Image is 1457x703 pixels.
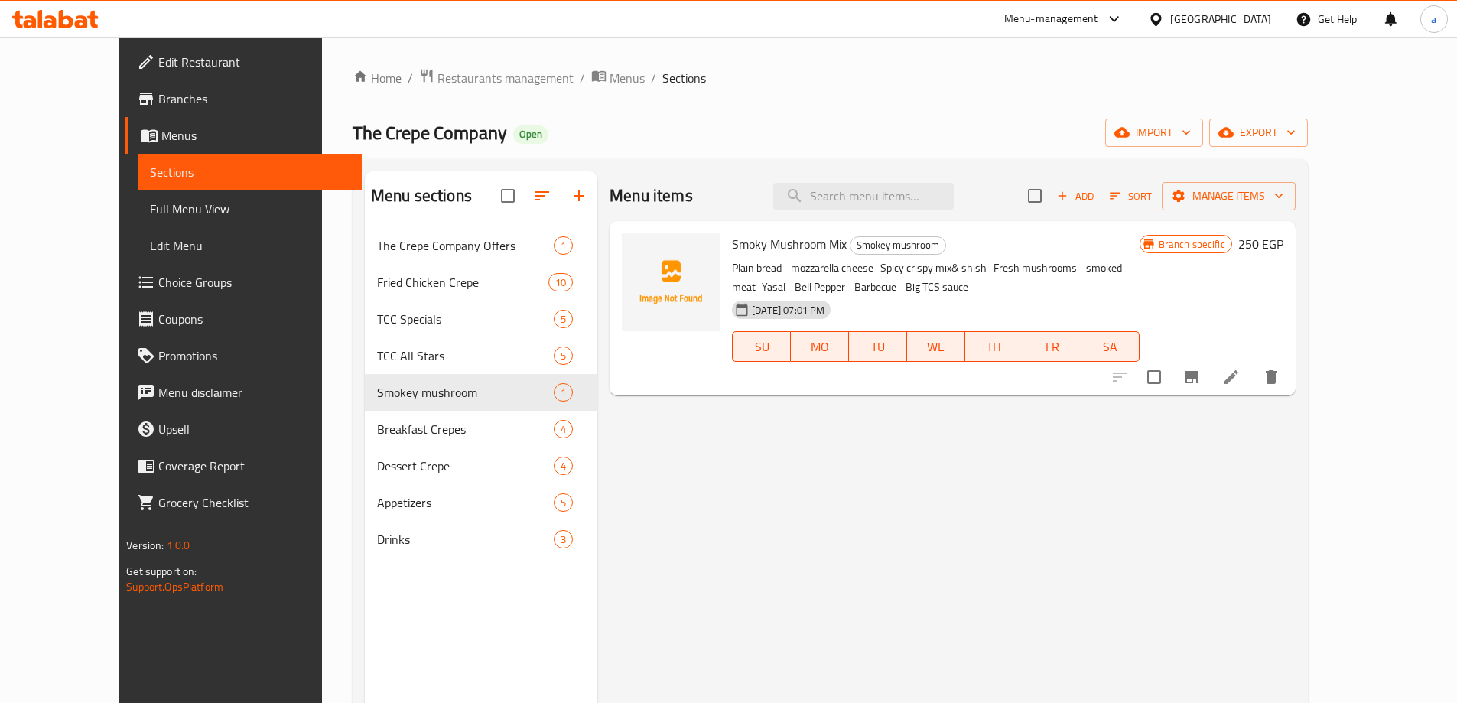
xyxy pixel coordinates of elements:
div: Dessert Crepe4 [365,448,597,484]
div: Open [513,125,548,144]
span: Sort [1110,187,1152,205]
li: / [580,69,585,87]
a: Coverage Report [125,448,362,484]
p: Plain bread - mozzarella cheese -Spicy crispy mix& shish -Fresh mushrooms - smoked meat -Yasal - ... [732,259,1139,297]
div: items [554,236,573,255]
span: TCC Specials [377,310,554,328]
input: search [773,183,954,210]
button: FR [1023,331,1081,362]
div: Drinks3 [365,521,597,558]
button: MO [791,331,849,362]
span: Choice Groups [158,273,350,291]
a: Full Menu View [138,190,362,227]
a: Menus [125,117,362,154]
span: 1 [555,386,572,400]
button: Add section [561,177,597,214]
span: Add item [1051,184,1100,208]
span: Version: [126,535,164,555]
span: Sections [662,69,706,87]
span: Select all sections [492,180,524,212]
span: Sort sections [524,177,561,214]
div: [GEOGRAPHIC_DATA] [1170,11,1271,28]
button: SA [1081,331,1140,362]
button: import [1105,119,1203,147]
span: FR [1029,336,1075,358]
a: Support.OpsPlatform [126,577,223,597]
span: TCC All Stars [377,347,554,365]
span: Coupons [158,310,350,328]
div: Breakfast Crepes4 [365,411,597,448]
a: Promotions [125,337,362,374]
span: 5 [555,349,572,363]
span: MO [797,336,843,358]
span: TH [971,336,1017,358]
nav: breadcrumb [353,68,1308,88]
a: Upsell [125,411,362,448]
li: / [651,69,656,87]
button: Add [1051,184,1100,208]
span: Smokey mushroom [377,383,554,402]
h2: Menu sections [371,184,472,207]
span: Menu disclaimer [158,383,350,402]
a: Edit Menu [138,227,362,264]
span: Promotions [158,347,350,365]
div: items [554,530,573,548]
span: Branches [158,90,350,108]
span: 5 [555,312,572,327]
span: Breakfast Crepes [377,420,554,438]
div: Fried Chicken Crepe10 [365,264,597,301]
a: Branches [125,80,362,117]
span: Grocery Checklist [158,493,350,512]
span: Edit Menu [150,236,350,255]
div: Smokey mushroom [850,236,946,255]
span: Fried Chicken Crepe [377,273,548,291]
span: Restaurants management [437,69,574,87]
span: Add [1055,187,1096,205]
div: The Crepe Company Offers1 [365,227,597,264]
h2: Menu items [610,184,693,207]
span: Manage items [1174,187,1283,206]
span: Dessert Crepe [377,457,554,475]
span: 4 [555,422,572,437]
span: Open [513,128,548,141]
div: items [554,420,573,438]
button: delete [1253,359,1290,395]
button: Sort [1106,184,1156,208]
span: export [1221,123,1296,142]
button: Manage items [1162,182,1296,210]
div: Smokey mushroom1 [365,374,597,411]
button: export [1209,119,1308,147]
span: 5 [555,496,572,510]
span: Edit Restaurant [158,53,350,71]
span: Menus [610,69,645,87]
a: Choice Groups [125,264,362,301]
span: Drinks [377,530,554,548]
a: Edit Restaurant [125,44,362,80]
span: a [1431,11,1436,28]
div: Menu-management [1004,10,1098,28]
span: Select to update [1138,361,1170,393]
span: Sections [150,163,350,181]
span: Appetizers [377,493,554,512]
button: Branch-specific-item [1173,359,1210,395]
span: WE [913,336,959,358]
span: 3 [555,532,572,547]
span: Select section [1019,180,1051,212]
a: Edit menu item [1222,368,1241,386]
a: Grocery Checklist [125,484,362,521]
span: SA [1088,336,1133,358]
img: Smoky Mushroom Mix [622,233,720,331]
h6: 250 EGP [1238,233,1283,255]
a: Coupons [125,301,362,337]
span: Branch specific [1153,237,1231,252]
span: Smokey mushroom [850,236,945,254]
button: TH [965,331,1023,362]
nav: Menu sections [365,221,597,564]
li: / [408,69,413,87]
span: 1 [555,239,572,253]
